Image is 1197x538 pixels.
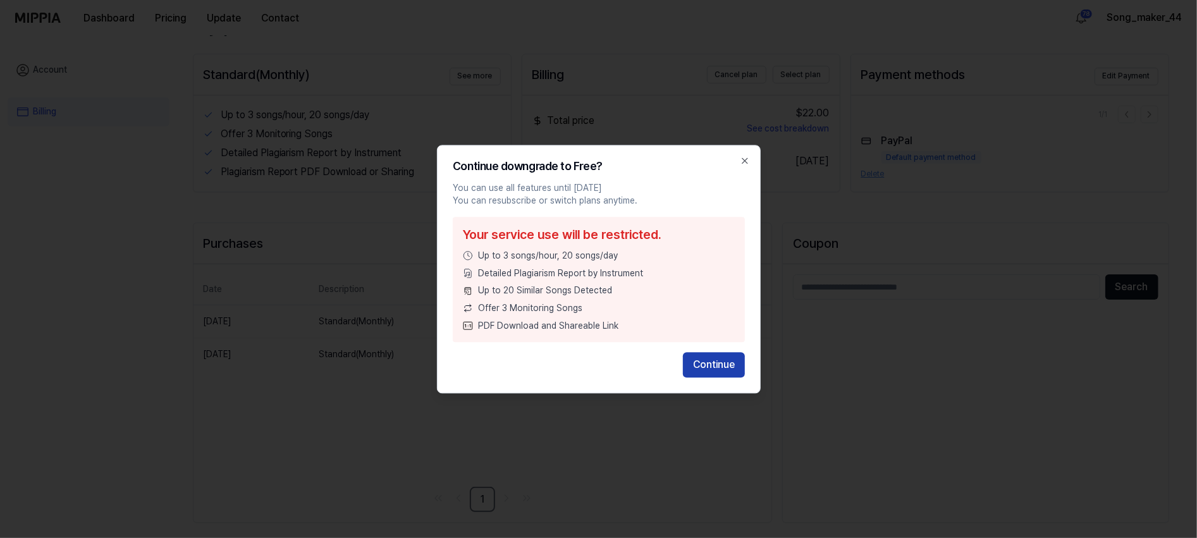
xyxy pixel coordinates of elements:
[683,352,745,377] button: Continue
[478,319,618,332] span: PDF Download and Shareable Link
[478,284,612,297] span: Up to 20 Similar Songs Detected
[478,267,643,280] span: Detailed Plagiarism Report by Instrument
[463,224,735,245] div: Your service use will be restricted.
[478,250,618,262] span: Up to 3 songs/hour, 20 songs/day
[453,182,745,207] p: You can use all features until [DATE] You can resubscribe or switch plans anytime.
[453,161,745,172] div: Continue downgrade to Free?
[478,302,582,315] span: Offer 3 Monitoring Songs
